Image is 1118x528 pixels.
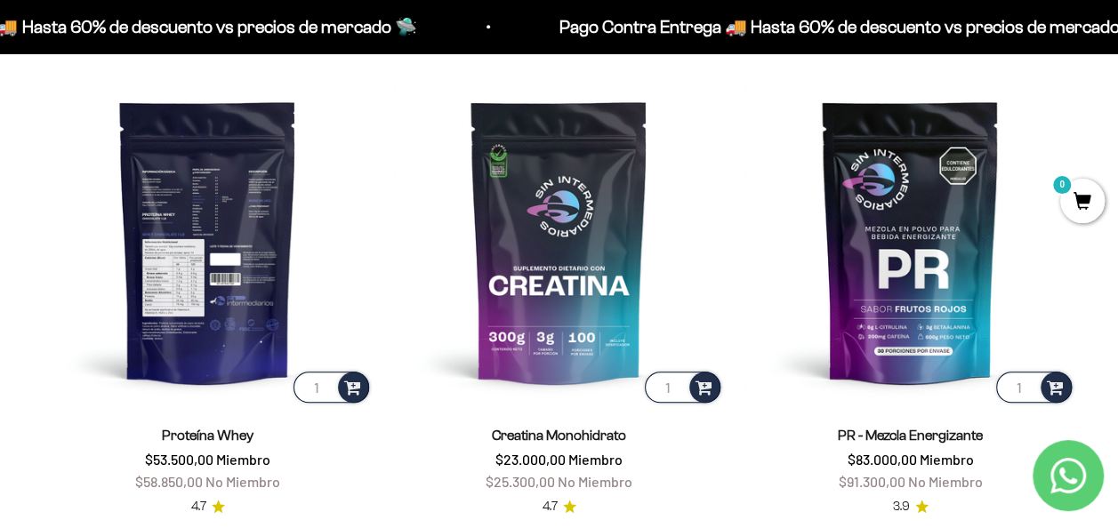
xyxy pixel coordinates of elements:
a: 4.74.7 de 5.0 estrellas [191,497,225,516]
span: Miembro [920,451,974,468]
img: Proteína Whey [43,76,373,406]
a: Creatina Monohidrato [492,428,626,443]
a: 3.93.9 de 5.0 estrellas [893,497,929,516]
a: PR - Mezcla Energizante [838,428,983,443]
span: $83.000,00 [848,451,917,468]
span: 4.7 [191,497,206,516]
span: $91.300,00 [839,473,905,490]
span: No Miembro [205,473,280,490]
span: 4.7 [543,497,558,516]
mark: 0 [1051,174,1073,196]
a: 0 [1060,193,1105,212]
span: No Miembro [558,473,632,490]
span: $58.850,00 [135,473,203,490]
span: Miembro [568,451,623,468]
span: 3.9 [893,497,910,516]
span: Miembro [216,451,270,468]
span: No Miembro [908,473,983,490]
a: 4.74.7 de 5.0 estrellas [543,497,576,516]
span: $25.300,00 [486,473,555,490]
a: Proteína Whey [162,428,253,443]
span: $53.500,00 [145,451,213,468]
span: $23.000,00 [495,451,566,468]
